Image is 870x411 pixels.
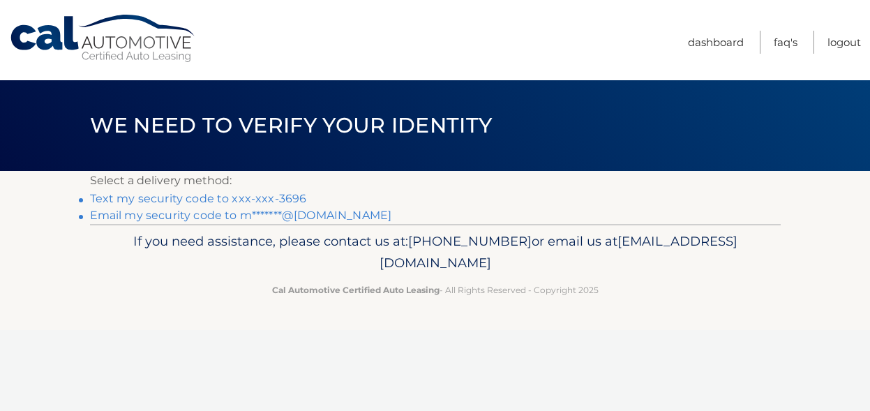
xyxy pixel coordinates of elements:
[99,230,772,275] p: If you need assistance, please contact us at: or email us at
[99,283,772,297] p: - All Rights Reserved - Copyright 2025
[90,171,781,190] p: Select a delivery method:
[688,31,744,54] a: Dashboard
[90,209,392,222] a: Email my security code to m*******@[DOMAIN_NAME]
[90,192,307,205] a: Text my security code to xxx-xxx-3696
[774,31,797,54] a: FAQ's
[408,233,532,249] span: [PHONE_NUMBER]
[272,285,440,295] strong: Cal Automotive Certified Auto Leasing
[90,112,493,138] span: We need to verify your identity
[827,31,861,54] a: Logout
[9,14,197,63] a: Cal Automotive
